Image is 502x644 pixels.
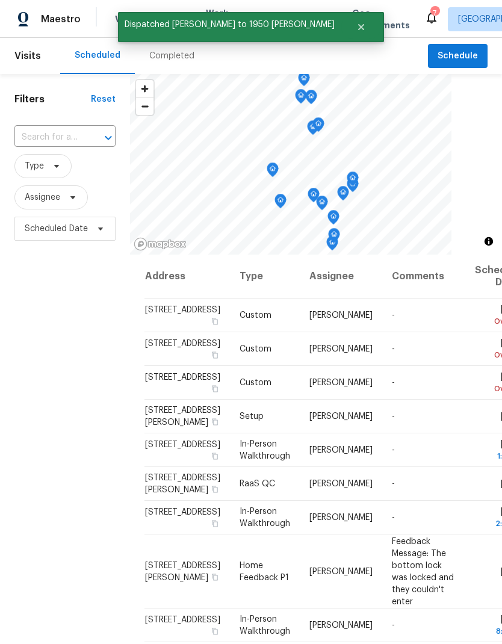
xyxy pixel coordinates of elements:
span: Dispatched [PERSON_NAME] to 1950 [PERSON_NAME] [118,12,341,37]
div: Map marker [307,120,319,139]
span: [PERSON_NAME] [309,446,373,454]
div: Map marker [316,196,328,214]
span: Maestro [41,13,81,25]
canvas: Map [130,74,451,255]
button: Copy Address [209,626,220,637]
span: - [392,446,395,454]
div: Map marker [347,172,359,190]
button: Copy Address [209,518,220,529]
span: Feedback Message: The bottom lock was locked and they couldn't enter [392,537,454,605]
th: Address [144,255,230,299]
span: - [392,412,395,421]
span: [STREET_ADDRESS][PERSON_NAME] [145,474,220,494]
div: Completed [149,50,194,62]
h1: Filters [14,93,91,105]
div: Map marker [337,186,349,205]
span: [STREET_ADDRESS] [145,441,220,449]
div: Reset [91,93,116,105]
button: Copy Address [209,451,220,462]
span: In-Person Walkthrough [240,615,290,636]
span: [STREET_ADDRESS][PERSON_NAME] [145,561,220,581]
span: Toggle attribution [485,235,492,248]
div: Map marker [328,228,340,247]
div: Map marker [274,194,287,212]
div: Map marker [327,210,339,229]
span: - [392,345,395,353]
div: Map marker [267,163,279,181]
span: Scheduled Date [25,223,88,235]
button: Toggle attribution [482,234,496,249]
th: Comments [382,255,465,299]
div: Map marker [312,117,324,136]
span: Visits [115,13,140,25]
a: Mapbox homepage [134,237,187,251]
span: In-Person Walkthrough [240,507,290,528]
span: [PERSON_NAME] [309,621,373,630]
th: Assignee [300,255,382,299]
span: Zoom out [136,98,153,115]
div: 7 [430,7,439,19]
span: - [392,480,395,488]
span: [PERSON_NAME] [309,311,373,320]
span: [STREET_ADDRESS] [145,616,220,624]
span: Schedule [438,49,478,64]
span: [PERSON_NAME] [309,345,373,353]
span: [PERSON_NAME] [309,412,373,421]
button: Copy Address [209,571,220,582]
div: Map marker [308,188,320,206]
button: Close [341,15,381,39]
span: - [392,621,395,630]
span: [STREET_ADDRESS] [145,373,220,382]
span: Work Orders [206,7,237,31]
span: [STREET_ADDRESS] [145,306,220,314]
div: Scheduled [75,49,120,61]
span: [PERSON_NAME] [309,567,373,575]
span: Type [25,160,44,172]
span: Assignee [25,191,60,203]
span: - [392,513,395,522]
div: Map marker [326,236,338,255]
span: - [392,379,395,387]
span: [STREET_ADDRESS][PERSON_NAME] [145,406,220,427]
div: Map marker [305,90,317,108]
span: Visits [14,43,41,69]
span: [STREET_ADDRESS] [145,339,220,348]
span: RaaS QC [240,480,275,488]
span: [STREET_ADDRESS] [145,508,220,516]
button: Zoom out [136,98,153,115]
span: In-Person Walkthrough [240,440,290,460]
span: - [392,311,395,320]
button: Copy Address [209,484,220,495]
span: [PERSON_NAME] [309,379,373,387]
input: Search for an address... [14,128,82,147]
button: Schedule [428,44,488,69]
div: Map marker [295,89,307,108]
span: Geo Assignments [352,7,410,31]
span: [PERSON_NAME] [309,480,373,488]
button: Zoom in [136,80,153,98]
span: Home Feedback P1 [240,561,289,581]
span: [PERSON_NAME] [309,513,373,522]
button: Open [100,129,117,146]
div: Map marker [298,72,310,90]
